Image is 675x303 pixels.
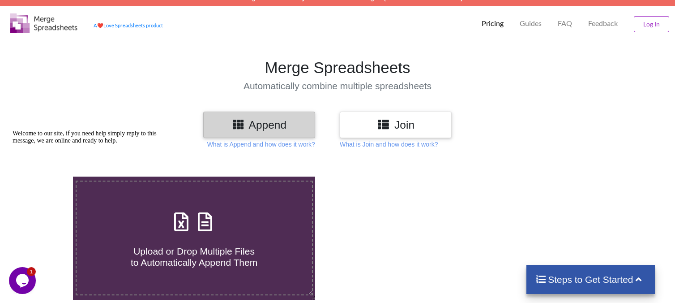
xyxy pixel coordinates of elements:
a: AheartLove Spreadsheets product [94,22,163,28]
span: Welcome to our site, if you need help simply reply to this message, we are online and ready to help. [4,4,148,17]
p: What is Join and how does it work? [340,140,438,149]
span: Upload or Drop Multiple Files to Automatically Append Them [131,246,257,268]
h4: Steps to Get Started [535,274,646,285]
p: Pricing [482,19,504,28]
img: Logo.png [10,13,77,33]
p: What is Append and how does it work? [207,140,315,149]
div: Welcome to our site, if you need help simply reply to this message, we are online and ready to help. [4,4,165,18]
span: heart [97,22,103,28]
span: Feedback [588,20,618,27]
h3: Append [210,118,308,131]
h3: Join [346,118,445,131]
iframe: chat widget [9,126,170,263]
button: Log In [634,16,669,32]
iframe: chat widget [9,267,38,294]
p: FAQ [558,19,572,28]
p: Guides [520,19,542,28]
